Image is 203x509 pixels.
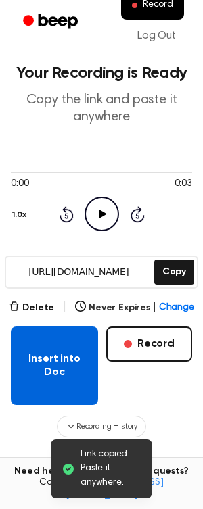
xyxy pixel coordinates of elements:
[124,20,189,52] a: Log Out
[153,301,156,315] span: |
[11,92,192,126] p: Copy the link and paste it anywhere
[75,301,194,315] button: Never Expires|Change
[11,65,192,81] h1: Your Recording is Ready
[159,301,194,315] span: Change
[14,9,90,35] a: Beep
[9,301,54,315] button: Delete
[57,416,146,437] button: Recording History
[62,299,67,316] span: |
[106,326,192,362] button: Record
[11,203,31,226] button: 1.0x
[81,447,141,490] span: Link copied. Paste it anywhere.
[11,177,28,191] span: 0:00
[66,478,164,500] a: [EMAIL_ADDRESS][DOMAIN_NAME]
[11,326,98,405] button: Insert into Doc
[76,420,137,433] span: Recording History
[154,260,194,285] button: Copy
[175,177,192,191] span: 0:03
[8,477,195,501] span: Contact us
